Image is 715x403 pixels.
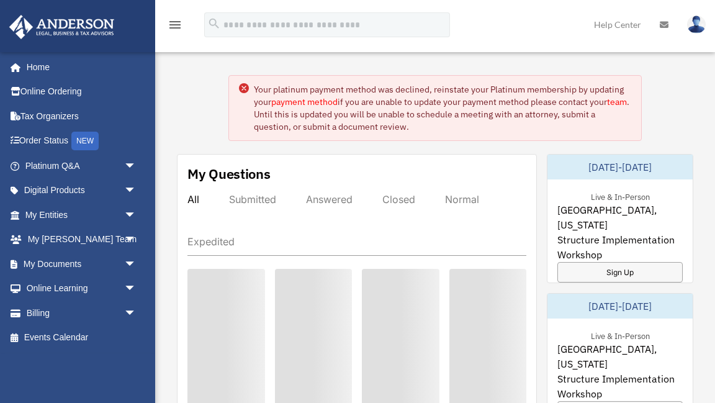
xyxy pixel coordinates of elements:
a: My Entitiesarrow_drop_down [9,202,155,227]
a: menu [168,22,182,32]
a: Online Ordering [9,79,155,104]
span: arrow_drop_down [124,202,149,228]
i: search [207,17,221,30]
div: Expedited [187,235,235,248]
a: Home [9,55,149,79]
div: Answered [306,193,353,206]
a: My [PERSON_NAME] Teamarrow_drop_down [9,227,155,252]
div: Normal [445,193,479,206]
span: [GEOGRAPHIC_DATA], [US_STATE] [557,202,683,232]
div: [DATE]-[DATE] [547,155,693,179]
span: arrow_drop_down [124,251,149,277]
div: Live & In-Person [581,328,660,342]
div: [DATE]-[DATE] [547,294,693,319]
span: arrow_drop_down [124,301,149,326]
div: Live & In-Person [581,189,660,202]
i: menu [168,17,182,32]
span: arrow_drop_down [124,178,149,204]
a: Order StatusNEW [9,129,155,154]
img: User Pic [687,16,706,34]
a: Platinum Q&Aarrow_drop_down [9,153,155,178]
span: arrow_drop_down [124,153,149,179]
a: Sign Up [557,262,683,283]
span: [GEOGRAPHIC_DATA], [US_STATE] [557,342,683,371]
a: Online Learningarrow_drop_down [9,276,155,301]
a: team [607,96,627,107]
a: Events Calendar [9,325,155,350]
div: Your platinum payment method was declined, reinstate your Platinum membership by updating your if... [254,83,631,133]
a: Billingarrow_drop_down [9,301,155,325]
div: Submitted [229,193,276,206]
span: arrow_drop_down [124,276,149,302]
span: Structure Implementation Workshop [557,232,683,262]
div: My Questions [187,165,271,183]
span: Structure Implementation Workshop [557,371,683,401]
img: Anderson Advisors Platinum Portal [6,15,118,39]
span: arrow_drop_down [124,227,149,253]
a: Tax Organizers [9,104,155,129]
div: All [187,193,199,206]
a: Digital Productsarrow_drop_down [9,178,155,203]
a: My Documentsarrow_drop_down [9,251,155,276]
div: NEW [71,132,99,150]
a: payment method [271,96,338,107]
div: Closed [382,193,415,206]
